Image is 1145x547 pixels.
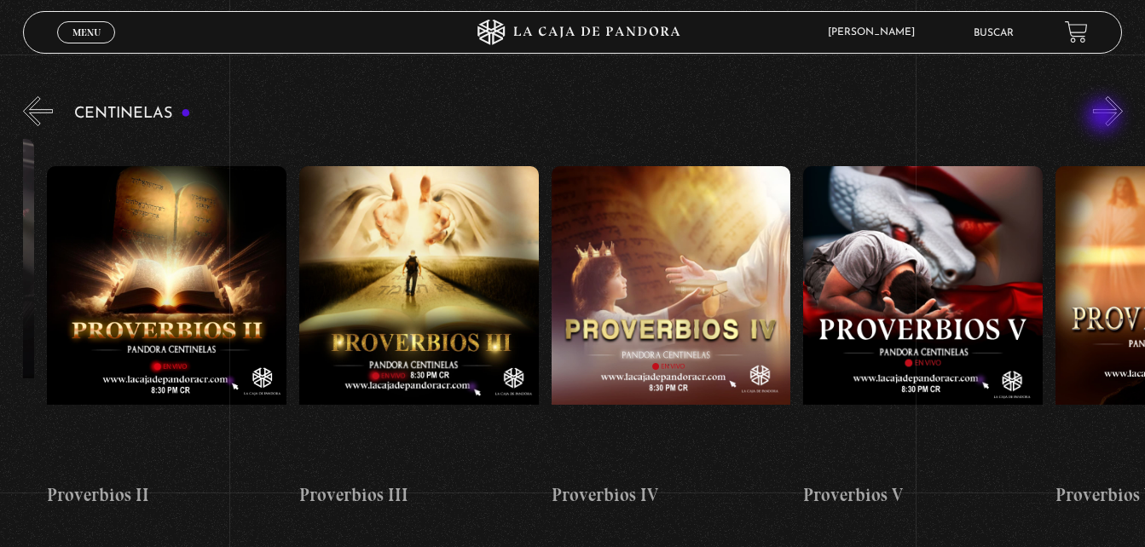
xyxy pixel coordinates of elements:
h4: Proverbios IV [552,481,791,509]
span: [PERSON_NAME] [819,27,932,37]
a: Buscar [974,28,1014,38]
a: Proverbios III [299,139,539,535]
button: Previous [23,96,53,126]
a: Proverbios II [47,139,286,535]
h4: Proverbios II [47,481,286,509]
h4: Proverbios III [299,481,539,509]
span: Menu [72,27,101,37]
a: Proverbios V [803,139,1043,535]
h3: Centinelas [74,106,191,122]
a: Proverbios IV [552,139,791,535]
h4: Proverbios V [803,481,1043,509]
button: Next [1093,96,1123,126]
span: Cerrar [67,42,107,54]
a: View your shopping cart [1065,20,1088,43]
